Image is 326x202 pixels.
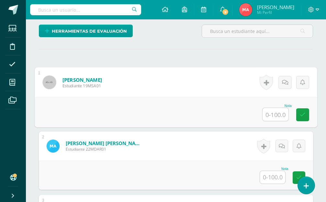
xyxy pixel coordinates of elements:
img: 45x45 [43,76,56,89]
span: Mi Perfil [257,10,294,15]
input: Busca un estudiante aquí... [202,25,313,37]
div: Nota [260,167,288,171]
div: Nota [262,104,292,108]
input: 0-100.0 [263,108,288,121]
a: Herramientas de evaluación [39,25,133,37]
a: [PERSON_NAME] [PERSON_NAME] [66,140,143,146]
span: Estudiante 22MDAR01 [66,146,143,152]
span: [PERSON_NAME] [257,4,294,10]
span: Estudiante 19MSA01 [62,83,102,89]
span: 9 [222,8,229,16]
input: 0-100.0 [260,171,285,184]
span: Herramientas de evaluación [52,25,127,37]
img: 70fdec1ff9fa9bcecd9a7bb07fdbd347.png [47,140,60,153]
input: Busca un usuario... [30,4,141,15]
img: 7b25d53265b86a266d6008bb395da524.png [239,3,252,16]
a: [PERSON_NAME] [62,76,102,83]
